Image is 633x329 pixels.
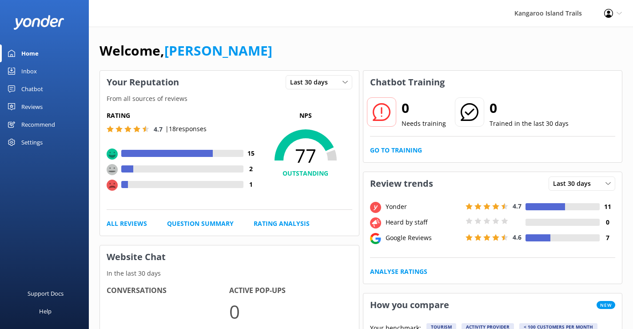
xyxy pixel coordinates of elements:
[107,111,259,120] h5: Rating
[100,245,359,269] h3: Website Chat
[100,40,272,61] h1: Welcome,
[243,148,259,158] h4: 15
[13,15,64,30] img: yonder-white-logo.png
[600,202,615,212] h4: 11
[164,41,272,60] a: [PERSON_NAME]
[363,71,451,94] h3: Chatbot Training
[39,302,52,320] div: Help
[100,269,359,278] p: In the last 30 days
[21,80,43,98] div: Chatbot
[513,233,522,241] span: 4.6
[243,180,259,189] h4: 1
[490,119,569,128] p: Trained in the last 30 days
[600,217,615,227] h4: 0
[259,169,352,178] h4: OUTSTANDING
[597,301,615,309] span: New
[167,219,234,229] a: Question Summary
[383,202,463,212] div: Yonder
[402,97,446,119] h2: 0
[600,233,615,243] h4: 7
[165,124,207,134] p: | 18 responses
[370,145,422,155] a: Go to Training
[21,133,43,151] div: Settings
[290,77,333,87] span: Last 30 days
[107,285,229,297] h4: Conversations
[259,144,352,167] span: 77
[402,119,446,128] p: Needs training
[363,172,440,195] h3: Review trends
[21,62,37,80] div: Inbox
[21,98,43,116] div: Reviews
[154,125,163,133] span: 4.7
[513,202,522,210] span: 4.7
[383,217,463,227] div: Heard by staff
[490,97,569,119] h2: 0
[100,94,359,104] p: From all sources of reviews
[243,164,259,174] h4: 2
[229,297,352,326] p: 0
[100,71,186,94] h3: Your Reputation
[383,233,463,243] div: Google Reviews
[107,219,147,229] a: All Reviews
[21,116,55,133] div: Recommend
[229,285,352,297] h4: Active Pop-ups
[370,267,427,277] a: Analyse Ratings
[28,285,64,302] div: Support Docs
[259,111,352,120] p: NPS
[553,179,596,189] span: Last 30 days
[363,293,456,317] h3: How you compare
[21,44,39,62] div: Home
[254,219,310,229] a: Rating Analysis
